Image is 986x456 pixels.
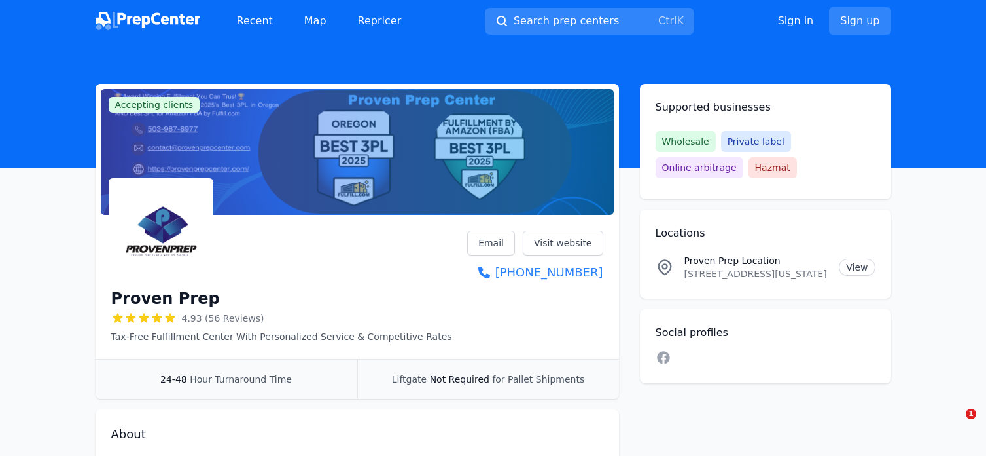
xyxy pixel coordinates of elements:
h2: Social profiles [656,325,875,341]
img: PrepCenter [96,12,200,30]
span: 4.93 (56 Reviews) [182,312,264,325]
span: Private label [721,131,791,152]
span: for Pallet Shipments [492,374,584,385]
kbd: K [677,14,684,27]
h1: Proven Prep [111,288,220,309]
a: Sign up [829,7,890,35]
h2: Locations [656,225,875,241]
a: Sign in [778,13,814,29]
p: Tax-Free Fulfillment Center With Personalized Service & Competitive Rates [111,330,452,343]
a: [PHONE_NUMBER] [467,263,603,282]
iframe: Intercom live chat [939,409,970,440]
h2: Supported businesses [656,100,875,115]
img: Proven Prep [111,181,211,280]
button: Search prep centersCtrlK [485,8,694,35]
a: Map [294,8,337,34]
span: Wholesale [656,131,716,152]
kbd: Ctrl [658,14,677,27]
span: Liftgate [392,374,427,385]
p: Proven Prep Location [684,254,829,267]
h2: About [111,425,603,444]
a: Recent [226,8,283,34]
span: Online arbitrage [656,157,743,178]
a: View [839,259,875,276]
a: Repricer [347,8,412,34]
a: Email [467,231,515,256]
span: Not Required [430,374,489,385]
span: Accepting clients [109,97,200,113]
span: 24-48 [160,374,187,385]
span: Search prep centers [514,13,619,29]
span: Hour Turnaround Time [190,374,292,385]
p: [STREET_ADDRESS][US_STATE] [684,267,829,280]
span: Hazmat [748,157,797,178]
span: 1 [966,409,976,419]
a: Visit website [523,231,603,256]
